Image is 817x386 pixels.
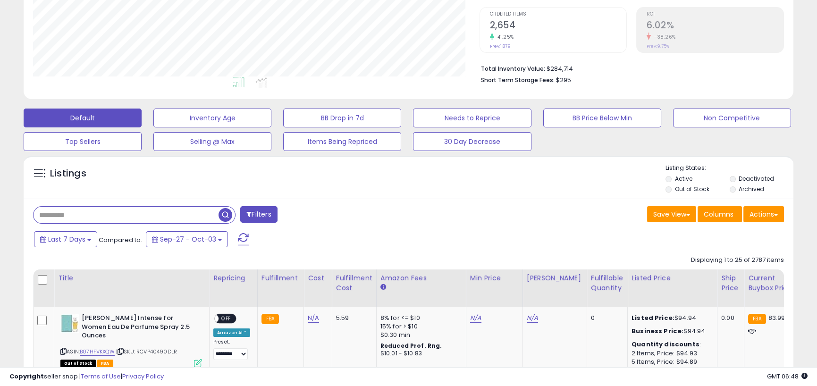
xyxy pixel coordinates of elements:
[527,273,583,283] div: [PERSON_NAME]
[767,372,808,381] span: 2025-10-11 06:48 GMT
[704,210,733,219] span: Columns
[413,109,531,127] button: Needs to Reprice
[60,314,79,333] img: 310G-KipQSL._SL40_.jpg
[80,348,115,356] a: B07HFVKXQW
[50,167,86,180] h5: Listings
[647,20,783,33] h2: 6.02%
[748,273,797,293] div: Current Buybox Price
[24,132,142,151] button: Top Sellers
[308,313,319,323] a: N/A
[213,273,253,283] div: Repricing
[494,34,514,41] small: 41.25%
[490,43,511,49] small: Prev: 1,879
[470,273,519,283] div: Min Price
[9,372,44,381] strong: Copyright
[674,175,692,183] label: Active
[116,348,177,355] span: | SKU: RCVP40490DLR
[647,206,696,222] button: Save View
[739,175,774,183] label: Deactivated
[153,109,271,127] button: Inventory Age
[81,372,121,381] a: Terms of Use
[556,76,571,84] span: $295
[308,273,328,283] div: Cost
[527,313,538,323] a: N/A
[490,12,627,17] span: Ordered Items
[591,314,620,322] div: 0
[9,372,164,381] div: seller snap | |
[632,358,710,366] div: 5 Items, Price: $94.89
[58,273,205,283] div: Title
[632,340,710,349] div: :
[160,235,216,244] span: Sep-27 - Oct-03
[647,43,669,49] small: Prev: 9.75%
[481,62,777,74] li: $284,714
[632,314,710,322] div: $94.94
[380,283,386,292] small: Amazon Fees.
[213,339,250,360] div: Preset:
[632,313,674,322] b: Listed Price:
[146,231,228,247] button: Sep-27 - Oct-03
[470,313,481,323] a: N/A
[153,132,271,151] button: Selling @ Max
[380,342,442,350] b: Reduced Prof. Rng.
[48,235,85,244] span: Last 7 Days
[213,328,250,337] div: Amazon AI *
[261,273,300,283] div: Fulfillment
[632,273,713,283] div: Listed Price
[380,314,459,322] div: 8% for <= $10
[632,327,710,336] div: $94.94
[739,185,764,193] label: Archived
[632,327,683,336] b: Business Price:
[283,109,401,127] button: BB Drop in 7d
[691,256,784,265] div: Displaying 1 to 25 of 2787 items
[283,132,401,151] button: Items Being Repriced
[380,273,462,283] div: Amazon Fees
[490,20,627,33] h2: 2,654
[665,164,793,173] p: Listing States:
[721,314,737,322] div: 0.00
[674,185,709,193] label: Out of Stock
[543,109,661,127] button: BB Price Below Min
[481,65,545,73] b: Total Inventory Value:
[632,340,699,349] b: Quantity discounts
[380,322,459,331] div: 15% for > $10
[632,349,710,358] div: 2 Items, Price: $94.93
[380,350,459,358] div: $10.01 - $10.83
[82,314,196,343] b: [PERSON_NAME] Intense for Women Eau De Parfume Spray 2.5 Ounces
[219,315,234,323] span: OFF
[122,372,164,381] a: Privacy Policy
[651,34,676,41] small: -38.26%
[647,12,783,17] span: ROI
[336,314,369,322] div: 5.59
[591,273,623,293] div: Fulfillable Quantity
[748,314,766,324] small: FBA
[481,76,555,84] b: Short Term Storage Fees:
[768,313,785,322] span: 83.99
[673,109,791,127] button: Non Competitive
[240,206,277,223] button: Filters
[24,109,142,127] button: Default
[380,331,459,339] div: $0.30 min
[413,132,531,151] button: 30 Day Decrease
[261,314,279,324] small: FBA
[698,206,742,222] button: Columns
[34,231,97,247] button: Last 7 Days
[743,206,784,222] button: Actions
[721,273,740,293] div: Ship Price
[336,273,372,293] div: Fulfillment Cost
[99,235,142,244] span: Compared to:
